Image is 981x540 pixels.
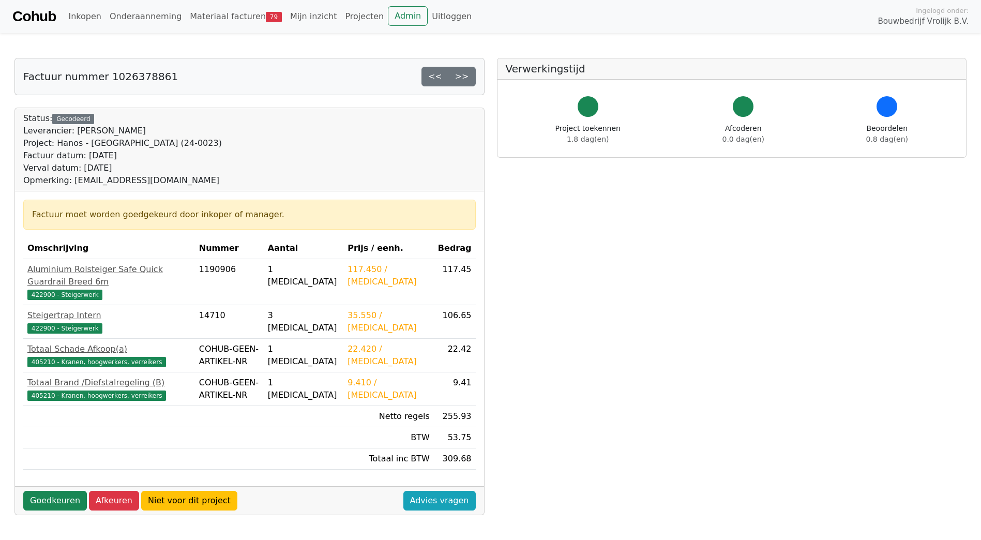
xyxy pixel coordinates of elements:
[268,377,339,401] div: 1 [MEDICAL_DATA]
[27,290,102,300] span: 422900 - Steigerwerk
[27,377,191,389] div: Totaal Brand /Diefstalregeling (B)
[722,135,764,143] span: 0.0 dag(en)
[195,372,264,406] td: COHUB-GEEN-ARTIKEL-NR
[195,238,264,259] th: Nummer
[27,377,191,401] a: Totaal Brand /Diefstalregeling (B)405210 - Kranen, hoogwerkers, verreikers
[866,135,908,143] span: 0.8 dag(en)
[343,238,434,259] th: Prijs / eenh.
[567,135,609,143] span: 1.8 dag(en)
[27,343,191,368] a: Totaal Schade Afkoop(a)405210 - Kranen, hoogwerkers, verreikers
[195,339,264,372] td: COHUB-GEEN-ARTIKEL-NR
[23,125,222,137] div: Leverancier: [PERSON_NAME]
[403,491,476,511] a: Advies vragen
[32,208,467,221] div: Factuur moet worden goedgekeurd door inkoper of manager.
[434,305,476,339] td: 106.65
[23,491,87,511] a: Goedkeuren
[343,427,434,448] td: BTW
[89,491,139,511] a: Afkeuren
[195,305,264,339] td: 14710
[23,137,222,149] div: Project: Hanos - [GEOGRAPHIC_DATA] (24-0023)
[428,6,476,27] a: Uitloggen
[434,448,476,470] td: 309.68
[388,6,428,26] a: Admin
[195,259,264,305] td: 1190906
[878,16,969,27] span: Bouwbedrijf Vrolijk B.V.
[23,149,222,162] div: Factuur datum: [DATE]
[27,357,166,367] span: 405210 - Kranen, hoogwerkers, verreikers
[23,162,222,174] div: Verval datum: [DATE]
[555,123,621,145] div: Project toekennen
[722,123,764,145] div: Afcoderen
[348,343,430,368] div: 22.420 / [MEDICAL_DATA]
[186,6,286,27] a: Materiaal facturen79
[268,309,339,334] div: 3 [MEDICAL_DATA]
[266,12,282,22] span: 79
[23,112,222,187] div: Status:
[448,67,476,86] a: >>
[27,309,191,334] a: Steigertrap Intern422900 - Steigerwerk
[341,6,388,27] a: Projecten
[434,339,476,372] td: 22.42
[268,343,339,368] div: 1 [MEDICAL_DATA]
[268,263,339,288] div: 1 [MEDICAL_DATA]
[434,238,476,259] th: Bedrag
[27,309,191,322] div: Steigertrap Intern
[27,391,166,401] span: 405210 - Kranen, hoogwerkers, verreikers
[348,377,430,401] div: 9.410 / [MEDICAL_DATA]
[286,6,341,27] a: Mijn inzicht
[27,323,102,334] span: 422900 - Steigerwerk
[52,114,94,124] div: Gecodeerd
[23,238,195,259] th: Omschrijving
[141,491,237,511] a: Niet voor dit project
[23,70,178,83] h5: Factuur nummer 1026378861
[434,406,476,427] td: 255.93
[27,263,191,301] a: Aluminium Rolsteiger Safe Quick Guardrail Breed 6m422900 - Steigerwerk
[866,123,908,145] div: Beoordelen
[434,427,476,448] td: 53.75
[343,448,434,470] td: Totaal inc BTW
[64,6,105,27] a: Inkopen
[434,259,476,305] td: 117.45
[916,6,969,16] span: Ingelogd onder:
[27,343,191,355] div: Totaal Schade Afkoop(a)
[348,263,430,288] div: 117.450 / [MEDICAL_DATA]
[506,63,958,75] h5: Verwerkingstijd
[434,372,476,406] td: 9.41
[12,4,56,29] a: Cohub
[343,406,434,427] td: Netto regels
[27,263,191,288] div: Aluminium Rolsteiger Safe Quick Guardrail Breed 6m
[105,6,186,27] a: Onderaanneming
[23,174,222,187] div: Opmerking: [EMAIL_ADDRESS][DOMAIN_NAME]
[348,309,430,334] div: 35.550 / [MEDICAL_DATA]
[421,67,449,86] a: <<
[264,238,343,259] th: Aantal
